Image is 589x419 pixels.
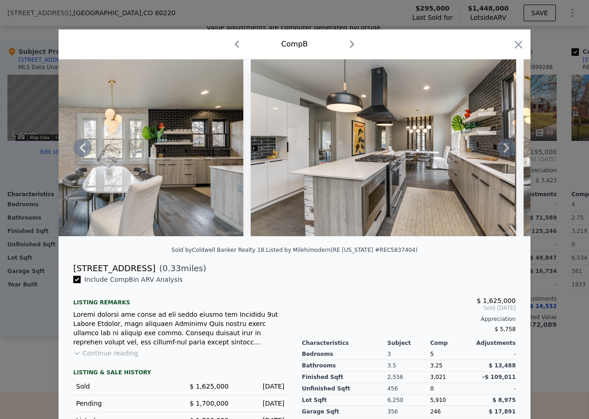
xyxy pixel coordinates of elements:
span: 5 [430,351,434,357]
div: - [473,349,516,360]
span: -$ 109,011 [483,374,516,380]
div: 2,556 [388,372,430,383]
div: - [473,383,516,395]
span: ( miles) [155,262,206,275]
div: Bedrooms [302,349,388,360]
div: Characteristics [302,339,388,347]
div: Bathrooms [302,360,388,372]
div: 3 [388,349,430,360]
div: Comp [430,339,473,347]
span: 5,910 [430,397,446,403]
div: Pending [76,399,173,408]
div: 3.5 [388,360,430,372]
img: Property Img [251,59,516,236]
div: 3.25 [430,360,473,372]
span: $ 13,488 [489,362,516,369]
div: 456 [388,383,430,395]
div: Appreciation [302,315,516,323]
span: $ 1,700,000 [189,400,229,407]
span: $ 1,625,000 [477,297,516,304]
div: Garage Sqft [302,406,388,418]
div: [DATE] [236,399,284,408]
span: $ 8,975 [493,397,516,403]
span: 0.33 [163,263,181,273]
div: 356 [388,406,430,418]
span: 0 [430,385,434,392]
span: $ 5,758 [495,326,516,332]
div: Adjustments [473,339,516,347]
div: Finished Sqft [302,372,388,383]
div: Subject [388,339,430,347]
div: Listed by Milehimodern (RE [US_STATE] #REC5837404) [266,247,418,253]
span: 246 [430,408,441,415]
div: Sold [76,382,173,391]
div: 6,250 [388,395,430,406]
span: Include Comp B in ARV Analysis [81,276,186,283]
div: [DATE] [236,382,284,391]
span: 3,021 [430,374,446,380]
span: $ 17,891 [489,408,516,415]
div: Unfinished Sqft [302,383,388,395]
div: LISTING & SALE HISTORY [73,369,287,378]
span: $ 1,625,000 [189,383,229,390]
div: [STREET_ADDRESS] [73,262,155,275]
div: Loremi dolorsi ame conse ad eli seddo eiusmo tem Incididu 9ut Labore Etdolor, magn aliquaen Admin... [73,310,287,347]
div: Comp B [281,39,308,50]
span: Sold [DATE] [302,304,516,312]
div: Lot Sqft [302,395,388,406]
button: Continue reading [73,349,138,358]
div: Sold by Coldwell Banker Realty 18 . [171,247,266,253]
div: Listing remarks [73,291,287,306]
